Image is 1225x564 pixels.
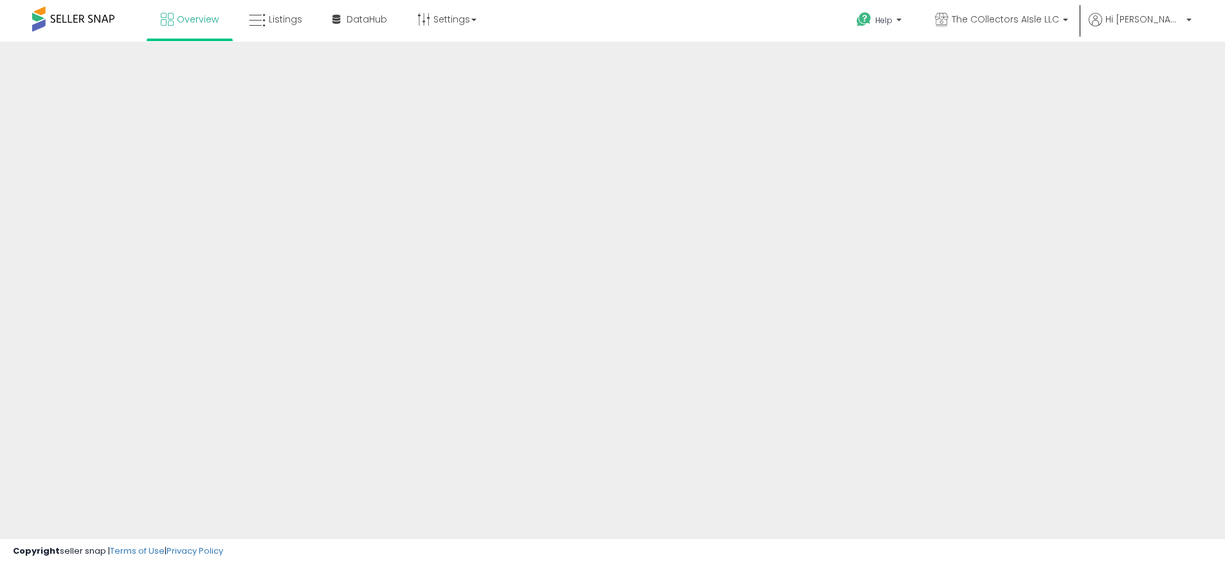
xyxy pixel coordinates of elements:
[167,545,223,557] a: Privacy Policy
[13,545,60,557] strong: Copyright
[856,12,872,28] i: Get Help
[347,13,387,26] span: DataHub
[952,13,1059,26] span: The COllectors AIsle LLC
[110,545,165,557] a: Terms of Use
[1105,13,1183,26] span: Hi [PERSON_NAME]
[846,2,914,42] a: Help
[13,545,223,558] div: seller snap | |
[177,13,219,26] span: Overview
[875,15,893,26] span: Help
[1089,13,1192,42] a: Hi [PERSON_NAME]
[269,13,302,26] span: Listings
